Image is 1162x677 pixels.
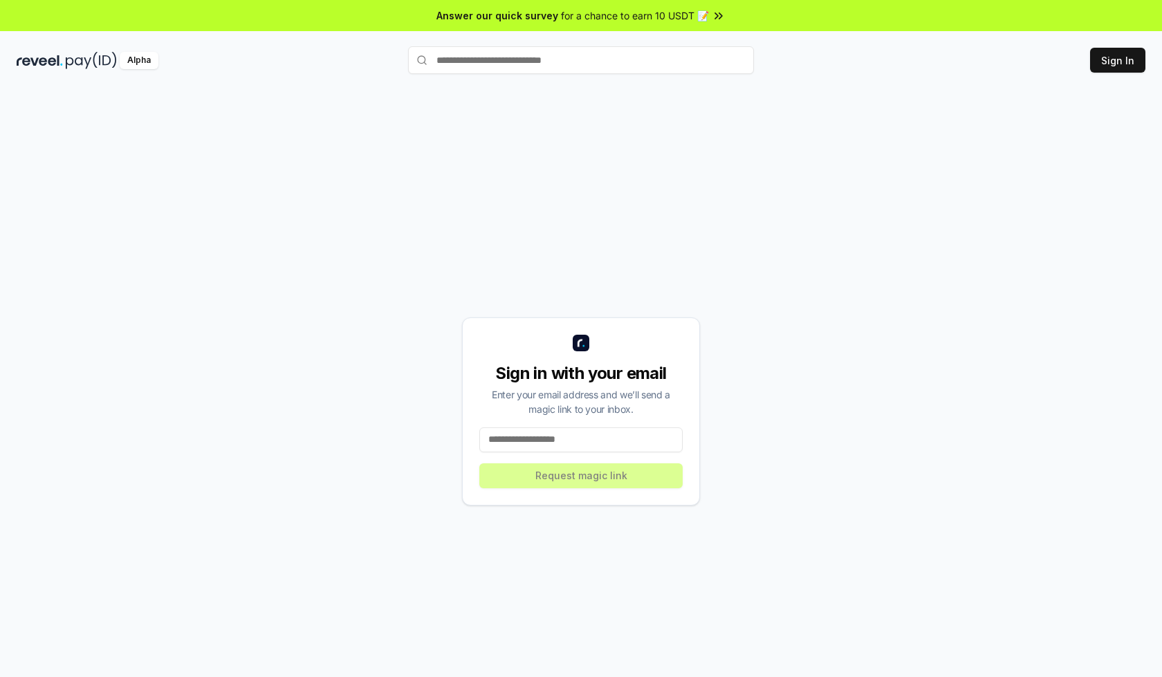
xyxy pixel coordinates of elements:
[120,52,158,69] div: Alpha
[479,387,683,416] div: Enter your email address and we’ll send a magic link to your inbox.
[436,8,558,23] span: Answer our quick survey
[66,52,117,69] img: pay_id
[17,52,63,69] img: reveel_dark
[479,362,683,384] div: Sign in with your email
[1090,48,1145,73] button: Sign In
[561,8,709,23] span: for a chance to earn 10 USDT 📝
[573,335,589,351] img: logo_small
